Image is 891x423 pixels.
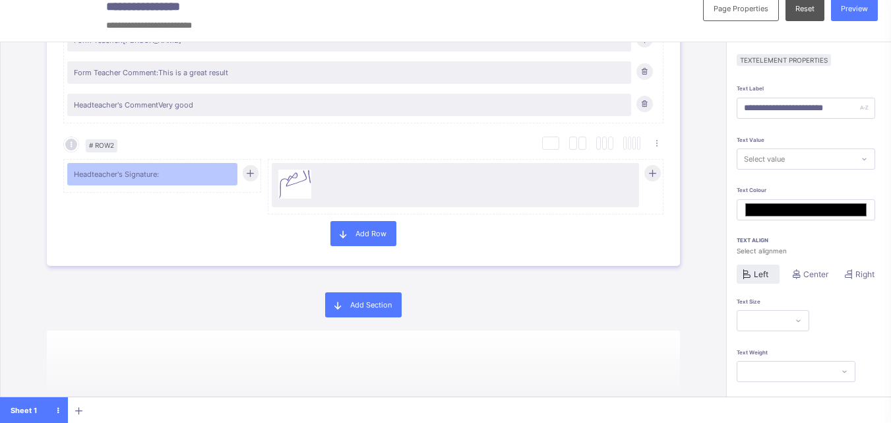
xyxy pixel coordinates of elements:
span: Add Row [355,229,386,238]
span: Right [855,269,875,279]
span: Text Element Properties [737,54,831,66]
div: Select value [744,148,785,170]
span: Text Value [737,137,764,143]
span: Reset [795,4,814,13]
span: Add Section [350,300,392,309]
span: Text Label [737,85,764,92]
span: Text Size [737,298,760,305]
span: Text Colour [737,187,766,193]
span: Text Weight [737,349,768,356]
span: Form Teacher Comment: This is a great result [74,68,625,77]
span: Center [803,269,828,279]
span: Select alignmen [737,247,881,255]
span: Left [754,269,768,279]
span: Headteacher's Comment Very good [74,100,625,110]
span: Page Properties [714,4,768,13]
img: Logo [278,170,311,199]
span: Headteacher's Signature: [74,170,231,179]
span: Preview [841,4,868,13]
span: Text Align [737,237,881,244]
span: # Row 2 [86,139,117,152]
